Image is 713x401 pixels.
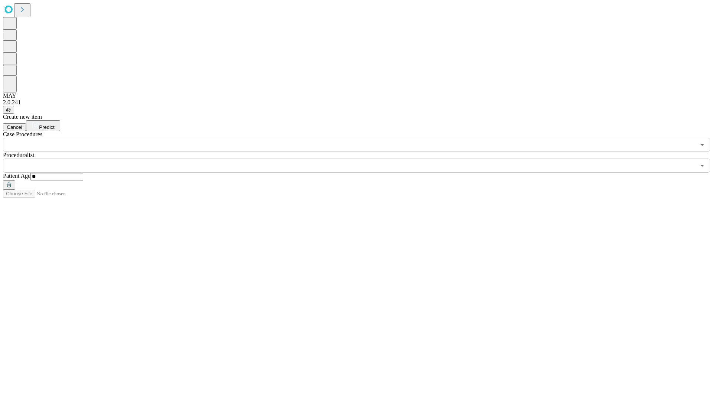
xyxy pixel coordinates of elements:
span: Predict [39,124,54,130]
span: Patient Age [3,173,30,179]
button: @ [3,106,14,114]
span: Proceduralist [3,152,34,158]
div: MAY [3,92,710,99]
span: Cancel [7,124,22,130]
button: Cancel [3,123,26,131]
button: Open [697,140,707,150]
button: Predict [26,120,60,131]
span: Create new item [3,114,42,120]
button: Open [697,160,707,171]
span: @ [6,107,11,113]
span: Scheduled Procedure [3,131,42,137]
div: 2.0.241 [3,99,710,106]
